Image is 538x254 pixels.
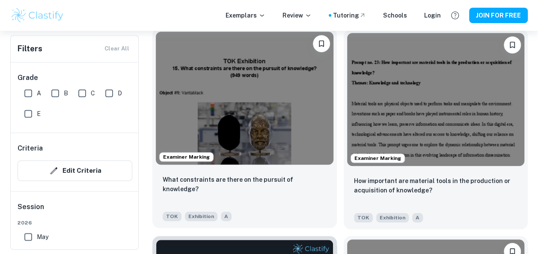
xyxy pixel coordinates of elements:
p: Review [282,11,312,20]
p: How important are material tools in the production or acquisition of knowledge? [354,176,518,195]
span: A [221,212,232,221]
img: TOK Exhibition example thumbnail: What constraints are there on the pursui [156,32,333,165]
span: 2026 [18,219,132,227]
h6: Grade [18,73,132,83]
span: May [37,232,48,242]
p: Exemplars [226,11,265,20]
span: D [118,89,122,98]
button: Edit Criteria [18,160,132,181]
span: A [412,213,423,222]
span: Examiner Marking [160,153,213,161]
h6: Filters [18,43,42,55]
a: Login [424,11,441,20]
button: Help and Feedback [448,8,462,23]
a: Examiner MarkingPlease log in to bookmark exemplarsWhat constraints are there on the pursuit of k... [152,30,337,229]
span: Examiner Marking [351,154,404,162]
button: JOIN FOR FREE [469,8,528,23]
p: What constraints are there on the pursuit of knowledge? [163,175,327,194]
button: Please log in to bookmark exemplars [504,36,521,53]
img: Clastify logo [10,7,65,24]
span: Exhibition [376,213,409,222]
span: Exhibition [185,212,217,221]
span: A [37,89,41,98]
h6: Criteria [18,143,43,154]
a: Examiner MarkingPlease log in to bookmark exemplarsHow important are material tools in the produc... [344,30,528,229]
span: E [37,109,41,118]
span: TOK [354,213,373,222]
span: C [91,89,95,98]
h6: Session [18,202,132,219]
span: TOK [163,212,181,221]
button: Please log in to bookmark exemplars [313,35,330,52]
a: Tutoring [333,11,366,20]
a: Schools [383,11,407,20]
img: TOK Exhibition example thumbnail: How important are material tools in the [347,33,525,166]
span: B [64,89,68,98]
